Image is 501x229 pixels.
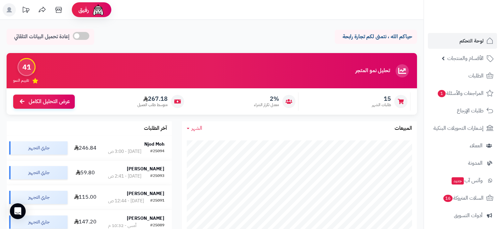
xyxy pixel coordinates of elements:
span: 16 [443,195,453,202]
span: معدل تكرار الشراء [254,102,279,108]
span: إعادة تحميل البيانات التلقائي [14,33,70,41]
a: العملاء [428,138,497,154]
div: [DATE] - 12:44 ص [108,198,144,204]
a: أدوات التسويق [428,208,497,223]
span: 267.18 [137,95,168,102]
div: #25091 [150,198,164,204]
h3: تحليل نمو المتجر [355,68,390,74]
div: جاري التجهيز [9,191,68,204]
a: إشعارات التحويلات البنكية [428,120,497,136]
td: 59.80 [70,160,100,185]
span: أدوات التسويق [454,211,483,220]
strong: Njod Moh [144,141,164,148]
span: تقييم النمو [13,78,29,83]
a: المراجعات والأسئلة1 [428,85,497,101]
h3: آخر الطلبات [144,126,167,131]
span: إشعارات التحويلات البنكية [433,124,484,133]
div: جاري التجهيز [9,141,68,155]
p: حياكم الله ، نتمنى لكم تجارة رابحة [340,33,412,41]
img: ai-face.png [92,3,105,16]
div: [DATE] - 3:00 ص [108,148,141,155]
a: تحديثات المنصة [17,3,34,18]
img: logo-2.png [456,5,495,19]
strong: [PERSON_NAME] [127,165,164,172]
span: وآتس آب [451,176,483,185]
span: 2% [254,95,279,102]
a: الطلبات [428,68,497,84]
span: عرض التحليل الكامل [29,98,70,105]
span: الشهر [191,124,202,132]
span: السلات المتروكة [443,193,484,203]
strong: [PERSON_NAME] [127,190,164,197]
span: 15 [372,95,391,102]
strong: [PERSON_NAME] [127,215,164,222]
div: أمس - 10:32 م [108,222,136,229]
span: العملاء [470,141,483,150]
a: طلبات الإرجاع [428,103,497,119]
div: #25093 [150,173,164,180]
div: #25089 [150,222,164,229]
div: [DATE] - 2:41 ص [108,173,141,180]
a: السلات المتروكة16 [428,190,497,206]
div: جاري التجهيز [9,166,68,179]
span: جديد [452,177,464,185]
span: المدونة [468,158,483,168]
a: الشهر [187,125,202,132]
span: 1 [438,90,446,97]
span: لوحة التحكم [459,36,484,45]
td: 246.84 [70,136,100,160]
td: 115.00 [70,185,100,210]
a: عرض التحليل الكامل [13,95,75,109]
a: المدونة [428,155,497,171]
span: المراجعات والأسئلة [437,89,484,98]
a: وآتس آبجديد [428,173,497,188]
span: طلبات الإرجاع [457,106,484,115]
h3: المبيعات [395,126,412,131]
div: #25094 [150,148,164,155]
span: الأقسام والمنتجات [447,54,484,63]
span: الطلبات [468,71,484,80]
div: Open Intercom Messenger [10,203,26,219]
a: لوحة التحكم [428,33,497,49]
span: طلبات الشهر [372,102,391,108]
span: رفيق [78,6,89,14]
div: جاري التجهيز [9,215,68,229]
span: متوسط طلب العميل [137,102,168,108]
